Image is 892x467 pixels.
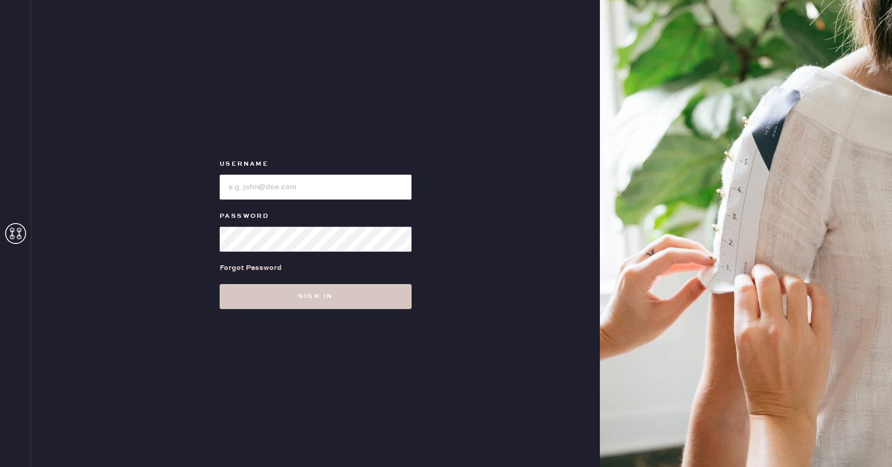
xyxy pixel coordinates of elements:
[220,175,412,200] input: e.g. john@doe.com
[220,252,282,284] a: Forgot Password
[220,262,282,274] div: Forgot Password
[220,210,412,223] label: Password
[220,158,412,170] label: Username
[220,284,412,309] button: Sign in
